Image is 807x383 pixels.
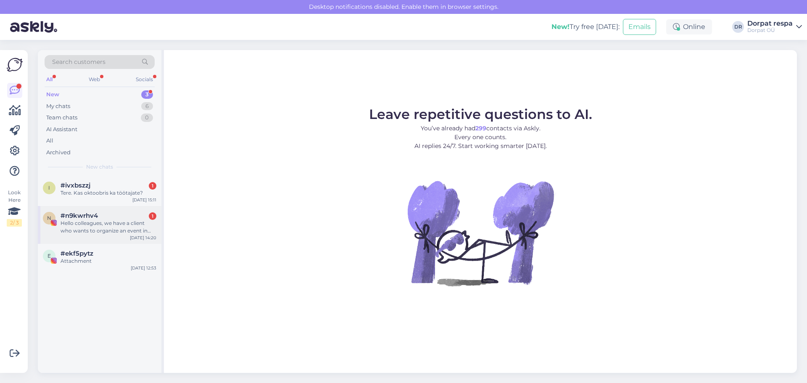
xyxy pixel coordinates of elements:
span: i [48,185,50,191]
span: e [47,253,51,259]
span: New chats [86,163,113,171]
div: Team chats [46,114,77,122]
b: New! [551,23,570,31]
div: 2 / 3 [7,219,22,227]
span: Search customers [52,58,105,66]
div: [DATE] 12:53 [131,265,156,271]
div: My chats [46,102,70,111]
div: 6 [141,102,153,111]
div: All [45,74,54,85]
div: Socials [134,74,155,85]
div: Dorpat OÜ [747,27,793,34]
a: Dorpat respaDorpat OÜ [747,20,802,34]
span: #n9kwrhv4 [61,212,98,219]
div: Hello colleagues, we have a client who wants to organize an event in the city and we have thought... [61,219,156,235]
div: Archived [46,148,71,157]
div: AI Assistant [46,125,77,134]
span: Leave repetitive questions to AI. [369,106,592,122]
div: New [46,90,59,99]
span: n [47,215,51,221]
span: #ivxbszzj [61,182,90,189]
div: Web [87,74,102,85]
div: Online [666,19,712,34]
div: Dorpat respa [747,20,793,27]
button: Emails [623,19,656,35]
img: Askly Logo [7,57,23,73]
div: Tere. Kas oktoobris ka töötajate? [61,189,156,197]
span: #ekf5pytz [61,250,93,257]
div: Look Here [7,189,22,227]
div: [DATE] 14:20 [130,235,156,241]
div: All [46,137,53,145]
p: You’ve already had contacts via Askly. Every one counts. AI replies 24/7. Start working smarter [... [369,124,592,151]
div: 0 [141,114,153,122]
div: 1 [149,212,156,220]
div: DR [732,21,744,33]
div: Attachment [61,257,156,265]
img: No Chat active [405,157,556,309]
b: 299 [475,124,486,132]
div: 1 [149,182,156,190]
div: 3 [141,90,153,99]
div: [DATE] 15:11 [132,197,156,203]
div: Try free [DATE]: [551,22,620,32]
